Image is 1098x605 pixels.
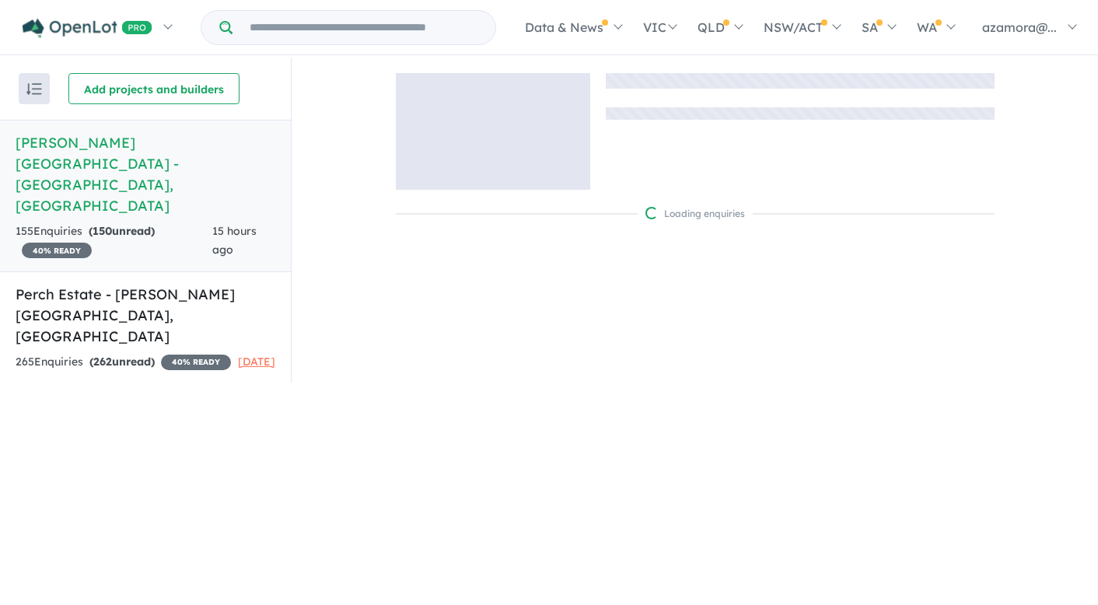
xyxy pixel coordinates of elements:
img: Openlot PRO Logo White [23,19,152,38]
h5: Perch Estate - [PERSON_NAME][GEOGRAPHIC_DATA] , [GEOGRAPHIC_DATA] [16,284,275,347]
span: 150 [93,224,112,238]
strong: ( unread) [89,355,155,369]
div: Loading enquiries [645,206,745,222]
span: [DATE] [238,355,275,369]
img: sort.svg [26,83,42,95]
button: Add projects and builders [68,73,240,104]
span: 15 hours ago [212,224,257,257]
span: 40 % READY [22,243,92,258]
span: 262 [93,355,112,369]
h5: [PERSON_NAME][GEOGRAPHIC_DATA] - [GEOGRAPHIC_DATA] , [GEOGRAPHIC_DATA] [16,132,275,216]
input: Try estate name, suburb, builder or developer [236,11,492,44]
span: azamora@... [982,19,1057,35]
div: 265 Enquir ies [16,353,231,372]
strong: ( unread) [89,224,155,238]
span: 40 % READY [161,355,231,370]
div: 155 Enquir ies [16,222,212,260]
